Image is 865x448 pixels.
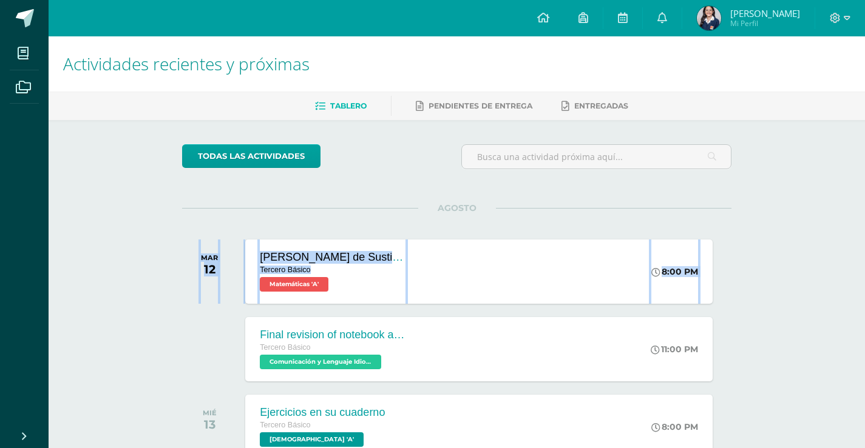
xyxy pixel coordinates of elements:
[561,96,628,116] a: Entregadas
[201,253,218,262] div: MAR
[203,409,217,417] div: MIÉ
[260,277,328,292] span: Matemáticas 'A'
[260,329,405,341] div: Final revision of notebook and book
[260,251,405,264] div: [PERSON_NAME] de Sustitución
[416,96,532,116] a: Pendientes de entrega
[260,355,381,369] span: Comunicación y Lenguaje Idioma Extranjero Inglés 'A'
[260,343,310,352] span: Tercero Básico
[182,144,321,168] a: todas las Actividades
[418,202,496,213] span: AGOSTO
[429,101,532,110] span: Pendientes de entrega
[260,266,310,274] span: Tercero Básico
[260,406,385,419] div: Ejercicios en su cuaderno
[651,344,698,355] div: 11:00 PM
[315,96,367,116] a: Tablero
[330,101,367,110] span: Tablero
[201,262,218,276] div: 12
[260,421,310,429] span: Tercero Básico
[260,432,364,447] span: Evangelización 'A'
[651,266,698,277] div: 8:00 PM
[730,7,800,19] span: [PERSON_NAME]
[651,421,698,432] div: 8:00 PM
[730,18,800,28] span: Mi Perfil
[697,6,721,30] img: 247608930fe9e8d457b9cdbfcb073c93.png
[574,101,628,110] span: Entregadas
[63,52,310,75] span: Actividades recientes y próximas
[203,417,217,432] div: 13
[462,145,731,169] input: Busca una actividad próxima aquí...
